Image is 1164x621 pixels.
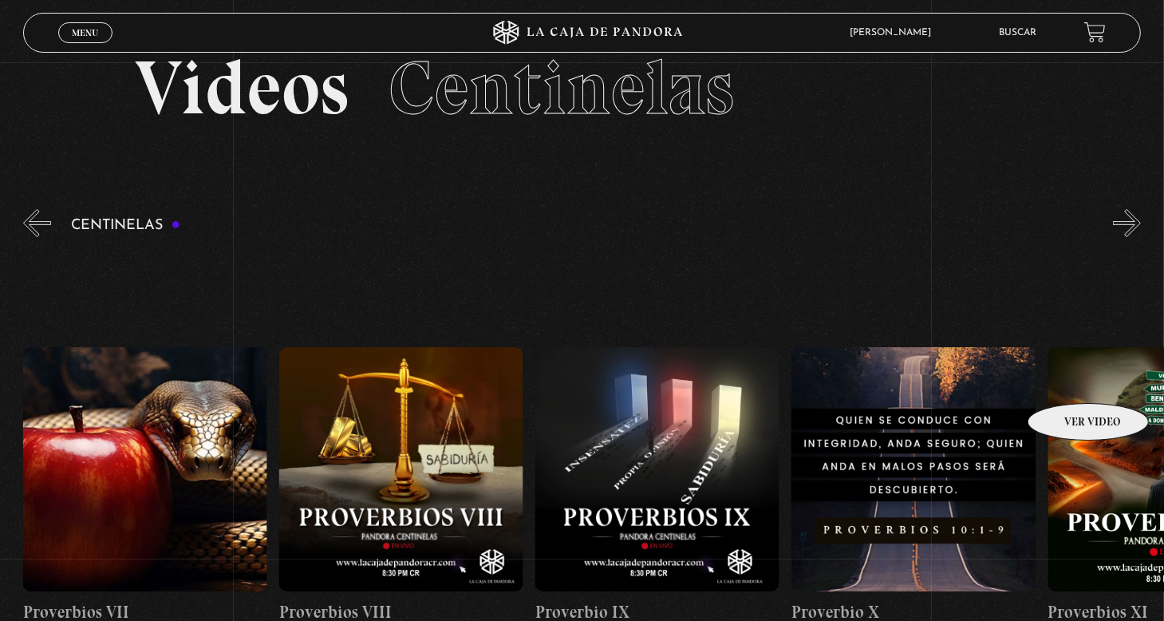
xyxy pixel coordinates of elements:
[842,28,947,38] span: [PERSON_NAME]
[999,28,1036,38] a: Buscar
[389,42,734,133] span: Centinelas
[71,218,180,233] h3: Centinelas
[23,209,51,237] button: Previous
[135,50,1029,126] h2: Videos
[72,28,98,38] span: Menu
[1113,209,1141,237] button: Next
[67,41,105,52] span: Cerrar
[1084,22,1106,43] a: View your shopping cart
